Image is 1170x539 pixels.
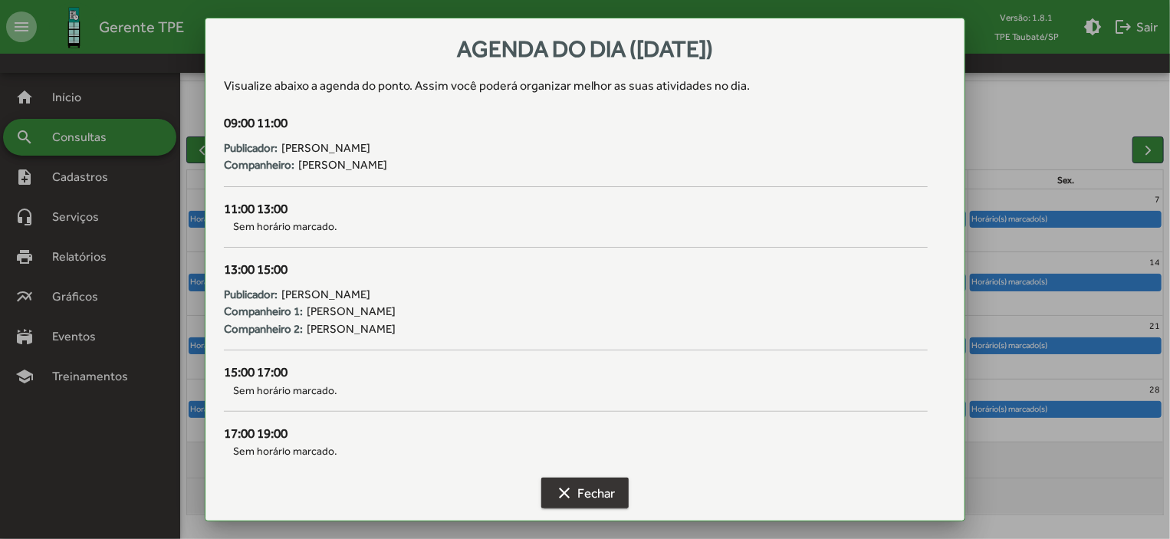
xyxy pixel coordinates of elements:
[224,140,278,157] strong: Publicador:
[224,77,946,95] div: Visualize abaixo a agenda do ponto . Assim você poderá organizar melhor as suas atividades no dia.
[224,219,928,235] span: Sem horário marcado.
[281,140,370,157] span: [PERSON_NAME]
[224,320,303,338] strong: Companheiro 2:
[541,478,629,508] button: Fechar
[555,479,615,507] span: Fechar
[224,424,928,444] div: 17:00 19:00
[555,484,573,502] mat-icon: clear
[307,320,396,338] span: [PERSON_NAME]
[298,156,387,174] span: [PERSON_NAME]
[224,156,294,174] strong: Companheiro:
[224,199,928,219] div: 11:00 13:00
[457,35,713,62] span: Agenda do dia ([DATE])
[224,443,928,459] span: Sem horário marcado.
[224,260,928,280] div: 13:00 15:00
[307,303,396,320] span: [PERSON_NAME]
[224,383,928,399] span: Sem horário marcado.
[224,286,278,304] strong: Publicador:
[224,303,303,320] strong: Companheiro 1:
[224,363,928,383] div: 15:00 17:00
[281,286,370,304] span: [PERSON_NAME]
[224,113,928,133] div: 09:00 11:00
